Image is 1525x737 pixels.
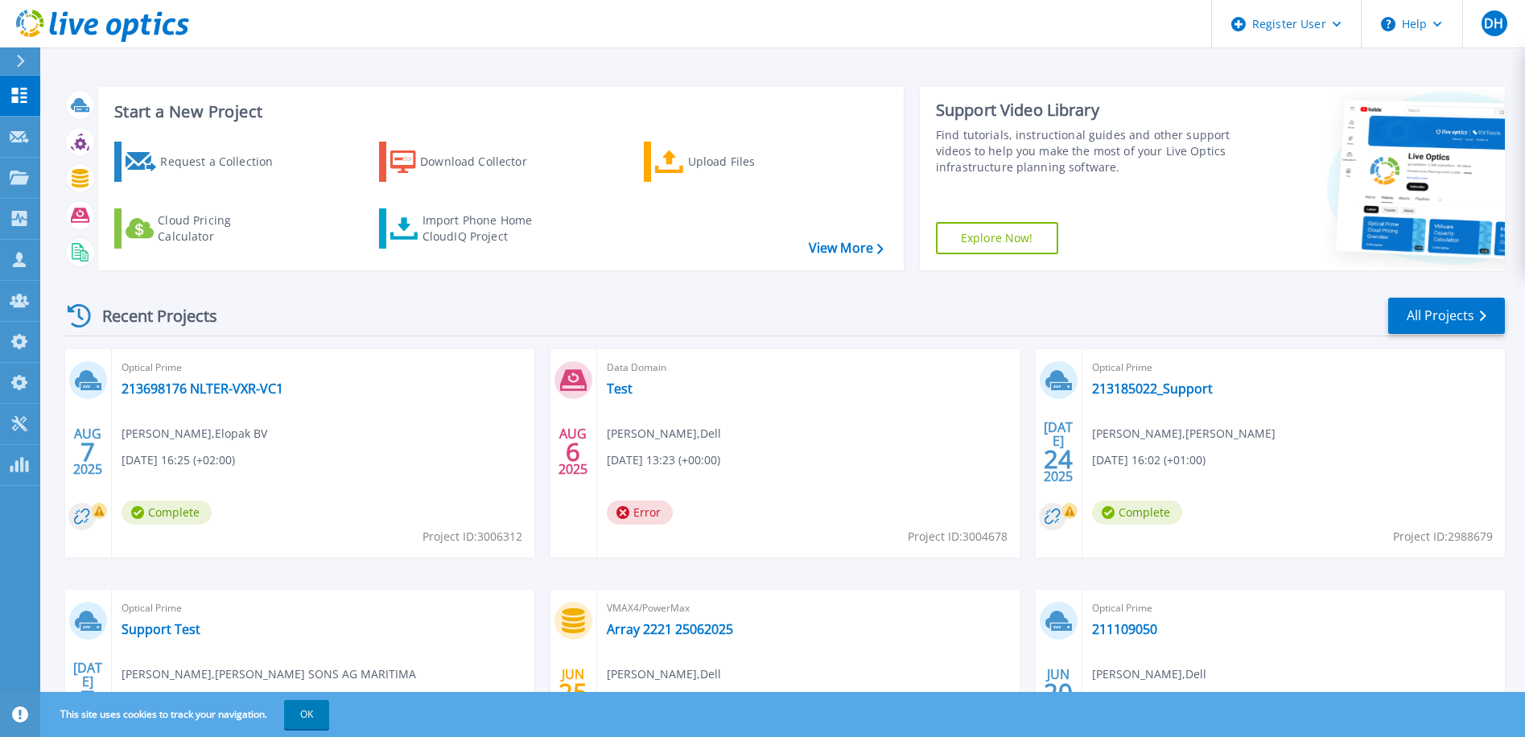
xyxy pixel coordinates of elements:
[44,700,329,729] span: This site uses cookies to track your navigation.
[122,425,267,443] span: [PERSON_NAME] , Elopak BV
[122,665,416,683] span: [PERSON_NAME] , [PERSON_NAME] SONS AG MARITIMA
[607,500,673,525] span: Error
[936,100,1234,121] div: Support Video Library
[122,359,525,377] span: Optical Prime
[558,422,588,481] div: AUG 2025
[379,142,558,182] a: Download Collector
[1044,686,1073,699] span: 20
[420,146,549,178] div: Download Collector
[1393,528,1493,546] span: Project ID: 2988679
[72,663,103,722] div: [DATE] 2025
[1044,452,1073,466] span: 24
[1043,663,1074,722] div: JUN 2025
[1092,500,1182,525] span: Complete
[284,700,329,729] button: OK
[122,381,283,397] a: 213698176 NLTER-VXR-VC1
[607,665,721,683] span: [PERSON_NAME] , Dell
[936,127,1234,175] div: Find tutorials, instructional guides and other support videos to help you make the most of your L...
[1092,451,1206,469] span: [DATE] 16:02 (+01:00)
[1092,425,1276,443] span: [PERSON_NAME] , [PERSON_NAME]
[1092,381,1213,397] a: 213185022_Support
[114,142,294,182] a: Request a Collection
[114,208,294,249] a: Cloud Pricing Calculator
[607,451,720,469] span: [DATE] 13:23 (+00:00)
[688,146,817,178] div: Upload Files
[80,445,95,459] span: 7
[1092,665,1206,683] span: [PERSON_NAME] , Dell
[122,621,200,637] a: Support Test
[1092,599,1495,617] span: Optical Prime
[936,222,1058,254] a: Explore Now!
[158,212,286,245] div: Cloud Pricing Calculator
[422,528,522,546] span: Project ID: 3006312
[1092,621,1157,637] a: 211109050
[72,422,103,481] div: AUG 2025
[1043,422,1074,481] div: [DATE] 2025
[558,663,588,722] div: JUN 2025
[114,103,883,121] h3: Start a New Project
[122,599,525,617] span: Optical Prime
[644,142,823,182] a: Upload Files
[607,359,1010,377] span: Data Domain
[160,146,289,178] div: Request a Collection
[558,686,587,699] span: 25
[1092,359,1495,377] span: Optical Prime
[122,451,235,469] span: [DATE] 16:25 (+02:00)
[1484,17,1503,30] span: DH
[607,425,721,443] span: [PERSON_NAME] , Dell
[607,621,733,637] a: Array 2221 25062025
[809,241,884,256] a: View More
[62,296,239,336] div: Recent Projects
[422,212,548,245] div: Import Phone Home CloudIQ Project
[1388,298,1505,334] a: All Projects
[908,528,1008,546] span: Project ID: 3004678
[607,381,633,397] a: Test
[566,445,580,459] span: 6
[607,599,1010,617] span: VMAX4/PowerMax
[122,500,212,525] span: Complete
